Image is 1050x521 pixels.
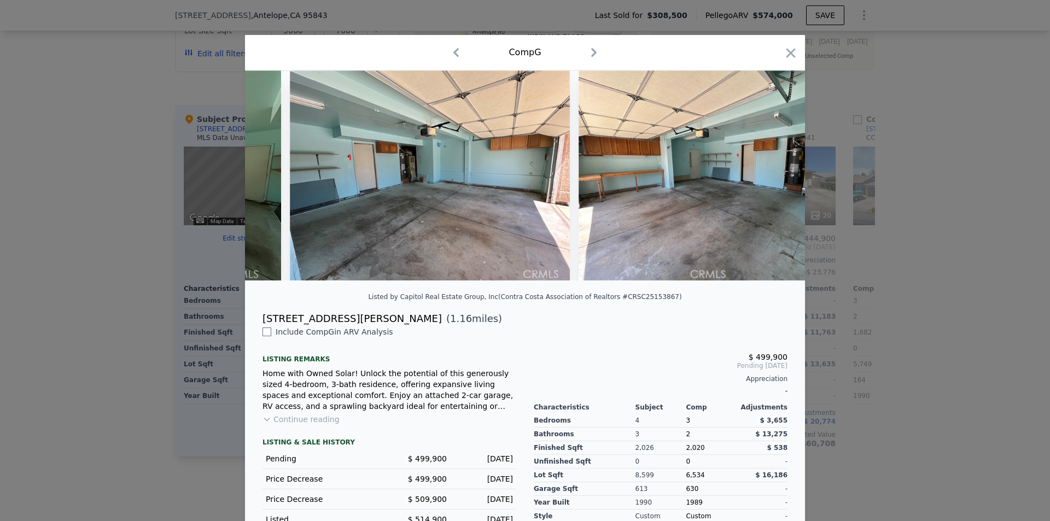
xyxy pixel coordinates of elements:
div: [DATE] [456,473,513,484]
span: 3 [686,417,690,424]
span: 6,534 [686,471,704,479]
span: 2,020 [686,444,704,452]
div: Pending [266,453,381,464]
div: Bedrooms [534,414,635,428]
span: ( miles) [442,311,502,326]
span: $ 509,900 [408,495,447,504]
div: Lot Sqft [534,469,635,482]
div: Unfinished Sqft [534,455,635,469]
div: - [737,455,787,469]
div: Bathrooms [534,428,635,441]
span: $ 538 [767,444,787,452]
div: [DATE] [456,494,513,505]
img: Property Img [579,71,859,280]
div: - [534,383,787,399]
span: $ 499,900 [408,454,447,463]
div: Subject [635,403,686,412]
div: [DATE] [456,453,513,464]
div: 2 [686,428,737,441]
span: Include Comp G in ARV Analysis [271,327,398,336]
div: Listed by Capitol Real Estate Group, Inc (Contra Costa Association of Realtors #CRSC25153867) [368,293,681,301]
div: LISTING & SALE HISTORY [262,438,516,449]
div: Characteristics [534,403,635,412]
div: Listing remarks [262,346,516,364]
div: Price Decrease [266,473,381,484]
div: 2,026 [635,441,686,455]
div: 1989 [686,496,737,510]
span: 1.16 [450,313,472,324]
div: 8,599 [635,469,686,482]
button: Continue reading [262,414,340,425]
span: 0 [686,458,690,465]
div: Appreciation [534,374,787,383]
div: Garage Sqft [534,482,635,496]
div: Price Decrease [266,494,381,505]
span: 630 [686,485,698,493]
div: 0 [635,455,686,469]
div: 613 [635,482,686,496]
span: $ 13,275 [755,430,787,438]
div: Comp G [509,46,541,59]
span: $ 3,655 [760,417,787,424]
div: Comp [686,403,737,412]
div: Finished Sqft [534,441,635,455]
div: [STREET_ADDRESS][PERSON_NAME] [262,311,442,326]
div: - [737,482,787,496]
div: Adjustments [737,403,787,412]
div: 1990 [635,496,686,510]
span: $ 499,900 [408,475,447,483]
div: 4 [635,414,686,428]
div: Year Built [534,496,635,510]
div: - [737,496,787,510]
span: $ 499,900 [749,353,787,361]
span: Pending [DATE] [534,361,787,370]
span: $ 16,186 [755,471,787,479]
div: 3 [635,428,686,441]
div: Home with Owned Solar! Unlock the potential of this generously sized 4-bedroom, 3-bath residence,... [262,368,516,412]
img: Property Img [290,71,570,280]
